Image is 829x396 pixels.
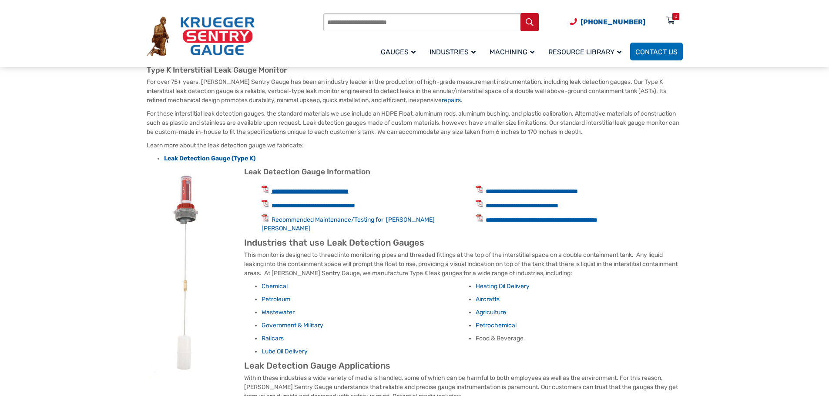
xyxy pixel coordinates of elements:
a: Contact Us [630,43,683,60]
h2: Leak Detection Gauge Applications [147,360,683,371]
a: Lube Oil Delivery [262,348,308,355]
a: repairs [442,97,461,104]
p: This monitor is designed to thread into monitoring pipes and threaded fittings at the top of the ... [147,250,683,278]
p: Learn more about the leak detection gauge we fabricate: [147,141,683,150]
a: Wastewater [262,309,295,316]
a: Resource Library [543,41,630,62]
a: Railcars [262,335,284,342]
a: Agriculture [476,309,506,316]
p: For over 75+ years, [PERSON_NAME] Sentry Gauge has been an industry leader in the production of h... [147,77,683,105]
a: Phone Number (920) 434-8860 [570,17,645,27]
div: 0 [675,13,677,20]
h3: Type K Interstitial Leak Gauge Monitor [147,66,683,75]
a: Machining [484,41,543,62]
p: For these interstitial leak detection gauges, the standard materials we use include an HDPE Float... [147,109,683,136]
a: Government & Military [262,322,323,329]
img: Krueger Sentry Gauge [147,17,255,57]
li: Food & Beverage [476,334,683,343]
span: Resource Library [548,48,621,56]
h3: Leak Detection Gauge Information [147,167,683,177]
a: Gauges [376,41,424,62]
a: Aircrafts [476,296,500,303]
a: Industries [424,41,484,62]
a: Recommended Maintenance/Testing for [PERSON_NAME] [PERSON_NAME] [262,216,435,232]
span: Contact Us [635,48,678,56]
h2: Industries that use Leak Detection Gauges [147,237,683,248]
img: leak detection gauge [147,167,234,379]
span: [PHONE_NUMBER] [581,18,645,26]
span: Industries [430,48,476,56]
span: Gauges [381,48,416,56]
a: Chemical [262,283,288,290]
a: Heating Oil Delivery [476,283,530,290]
a: Leak Detection Gauge (Type K) [164,155,255,162]
a: Petrochemical [476,322,517,329]
a: Petroleum [262,296,290,303]
span: Machining [490,48,534,56]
